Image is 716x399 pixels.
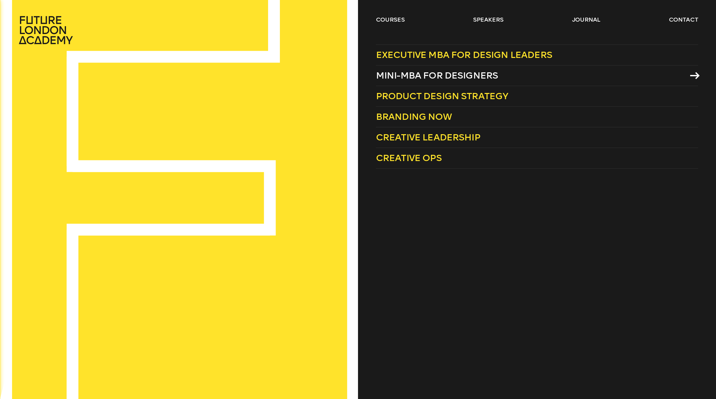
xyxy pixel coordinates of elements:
[572,16,601,24] a: journal
[376,111,452,122] span: Branding Now
[376,49,552,60] span: Executive MBA for Design Leaders
[376,86,698,107] a: Product Design Strategy
[376,148,698,169] a: Creative Ops
[376,107,698,127] a: Branding Now
[376,16,405,24] a: courses
[376,132,480,143] span: Creative Leadership
[473,16,503,24] a: speakers
[376,91,508,101] span: Product Design Strategy
[376,65,698,86] a: Mini-MBA for Designers
[376,70,498,81] span: Mini-MBA for Designers
[376,45,698,65] a: Executive MBA for Design Leaders
[669,16,698,24] a: contact
[376,127,698,148] a: Creative Leadership
[376,153,442,163] span: Creative Ops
